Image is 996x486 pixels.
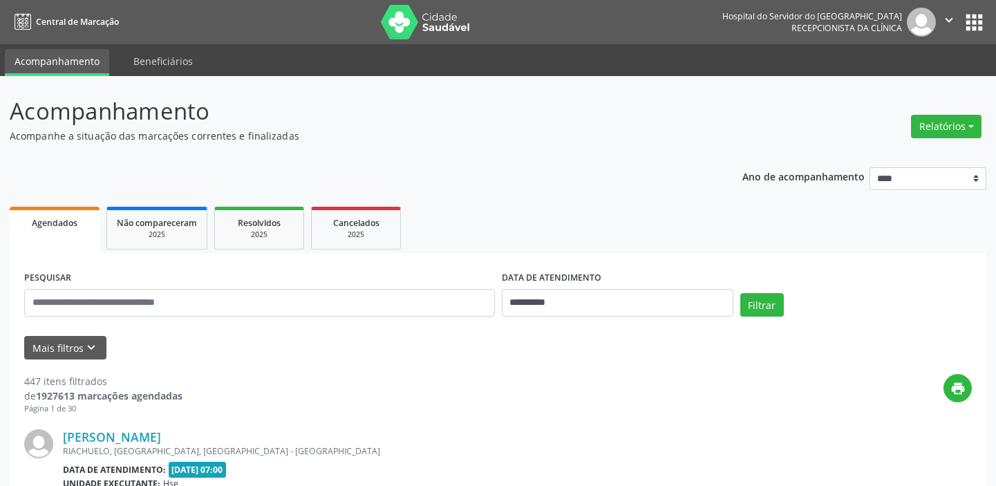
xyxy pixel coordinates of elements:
p: Acompanhe a situação das marcações correntes e finalizadas [10,129,693,143]
a: Acompanhamento [5,49,109,76]
span: Central de Marcação [36,16,119,28]
a: [PERSON_NAME] [63,429,161,445]
div: Página 1 de 30 [24,403,182,415]
a: Central de Marcação [10,10,119,33]
button: Mais filtroskeyboard_arrow_down [24,336,106,360]
p: Ano de acompanhamento [742,167,865,185]
strong: 1927613 marcações agendadas [36,389,182,402]
div: de [24,389,182,403]
div: Hospital do Servidor do [GEOGRAPHIC_DATA] [722,10,902,22]
a: Beneficiários [124,49,203,73]
b: Data de atendimento: [63,464,166,476]
button: Filtrar [740,293,784,317]
span: Não compareceram [117,217,197,229]
div: 2025 [321,230,391,240]
div: 2025 [117,230,197,240]
label: DATA DE ATENDIMENTO [502,268,601,289]
span: Recepcionista da clínica [791,22,902,34]
label: PESQUISAR [24,268,71,289]
div: RIACHUELO, [GEOGRAPHIC_DATA], [GEOGRAPHIC_DATA] - [GEOGRAPHIC_DATA] [63,445,764,457]
div: 447 itens filtrados [24,374,182,389]
i: keyboard_arrow_down [84,340,99,355]
span: Cancelados [333,217,379,229]
button:  [936,8,962,37]
i:  [941,12,957,28]
div: 2025 [225,230,294,240]
img: img [907,8,936,37]
button: apps [962,10,986,35]
i: print [950,381,966,396]
span: Resolvidos [238,217,281,229]
button: Relatórios [911,115,981,138]
span: [DATE] 07:00 [169,462,227,478]
button: print [943,374,972,402]
p: Acompanhamento [10,94,693,129]
span: Agendados [32,217,77,229]
img: img [24,429,53,458]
